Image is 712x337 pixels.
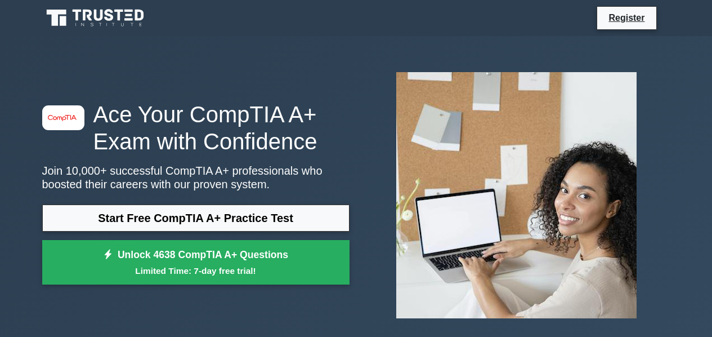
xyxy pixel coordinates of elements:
[56,264,335,277] small: Limited Time: 7-day free trial!
[42,164,350,191] p: Join 10,000+ successful CompTIA A+ professionals who boosted their careers with our proven system.
[602,11,651,25] a: Register
[42,205,350,232] a: Start Free CompTIA A+ Practice Test
[42,240,350,285] a: Unlock 4638 CompTIA A+ QuestionsLimited Time: 7-day free trial!
[42,101,350,155] h1: Ace Your CompTIA A+ Exam with Confidence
